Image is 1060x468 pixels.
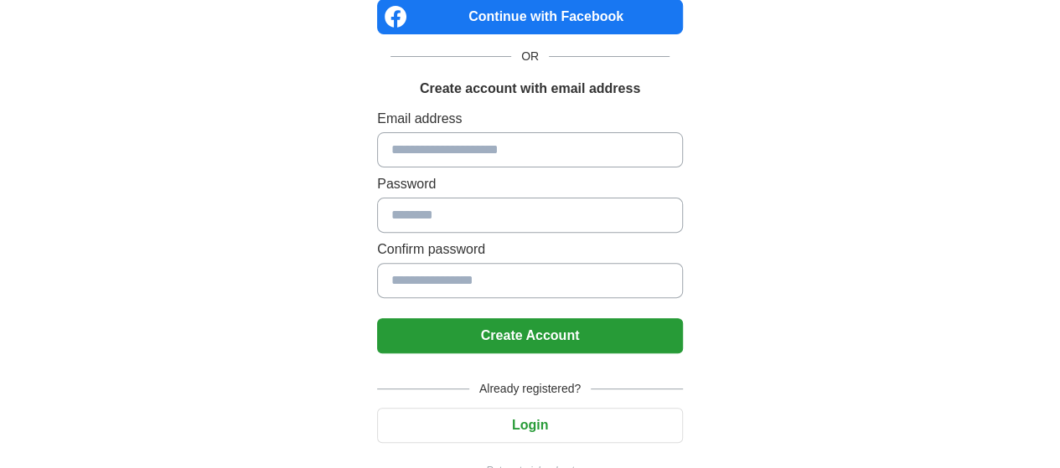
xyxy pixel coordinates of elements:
label: Email address [377,109,683,129]
h1: Create account with email address [420,79,640,99]
span: OR [511,48,549,65]
span: Already registered? [469,380,591,398]
button: Create Account [377,318,683,353]
label: Confirm password [377,239,683,260]
label: Password [377,174,683,194]
button: Login [377,408,683,443]
a: Login [377,418,683,432]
